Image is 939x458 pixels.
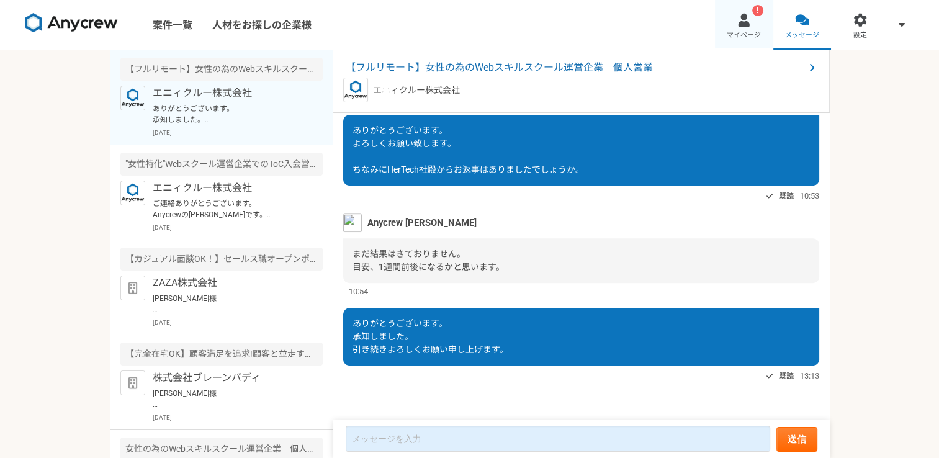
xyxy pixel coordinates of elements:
p: [PERSON_NAME]様 ご返信ありがとうございます。 ご興味をお寄せいただいているのに、このような回答となり恐縮です。 大変恐れ入りますが、本日の面談はキャンセルとさせていただきます。 ま... [153,293,306,315]
p: エニィクルー株式会社 [153,181,306,195]
p: ありがとうございます。 承知しました。 引き続きよろしくお願い申し上げます。 [153,103,306,125]
img: logo_text_blue_01.png [120,86,145,110]
p: 株式会社ブレーンバディ [153,370,306,385]
div: ! [752,5,763,16]
button: 送信 [776,427,817,452]
span: ありがとうございます。 よろしくお願い致します。 ちなみにHerTech社殿からお返事はありましたでしょうか。 [353,125,584,174]
span: 既読 [779,369,794,384]
img: default_org_logo-42cde973f59100197ec2c8e796e4974ac8490bb5b08a0eb061ff975e4574aa76.png [120,276,145,300]
img: default_org_logo-42cde973f59100197ec2c8e796e4974ac8490bb5b08a0eb061ff975e4574aa76.png [120,370,145,395]
span: マイページ [727,30,761,40]
p: [DATE] [153,128,323,137]
p: エニィクルー株式会社 [153,86,306,101]
span: ありがとうございます。 承知しました。 引き続きよろしくお願い申し上げます。 [353,318,508,354]
span: 既読 [779,189,794,204]
div: "女性特化"Webスクール運営企業でのToC入会営業（フルリモート可） [120,153,323,176]
p: ZAZA株式会社 [153,276,306,290]
span: Anycrew [PERSON_NAME] [367,216,477,230]
p: [PERSON_NAME]様 この度は数ある企業の中から弊社求人にご応募いただき誠にありがとうございます。 ブレーンバディ採用担当です。 誠に残念ではございますが、今回はご期待に添えない結果とな... [153,388,306,410]
img: S__5267474.jpg [343,213,362,232]
span: 10:53 [800,190,819,202]
p: ご連絡ありがとうございます。 Anycrewの[PERSON_NAME]です。 クライアント様が、競合にあたる会社での業務を禁止にされておりますので、オファーをいただいた際は、契約を終了できるタ... [153,198,306,220]
span: まだ結果はきておりません。 目安、1週間前後になるかと思います。 [353,249,505,272]
div: 【フルリモート】女性の為のWebスキルスクール運営企業 個人営業 [120,58,323,81]
span: 設定 [853,30,867,40]
span: 13:13 [800,370,819,382]
img: logo_text_blue_01.png [343,78,368,102]
span: 10:54 [349,285,368,297]
img: 8DqYSo04kwAAAAASUVORK5CYII= [25,13,118,33]
p: [DATE] [153,318,323,327]
div: 【完全在宅OK】顧客満足を追求!顧客と並走するCS募集! [120,343,323,366]
img: logo_text_blue_01.png [120,181,145,205]
p: [DATE] [153,413,323,422]
span: メッセージ [785,30,819,40]
div: 【カジュアル面談OK！】セールス職オープンポジション【未経験〜リーダー候補対象】 [120,248,323,271]
span: 【フルリモート】女性の為のWebスキルスクール運営企業 個人営業 [346,60,804,75]
p: [DATE] [153,223,323,232]
p: エニィクルー株式会社 [373,84,460,97]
